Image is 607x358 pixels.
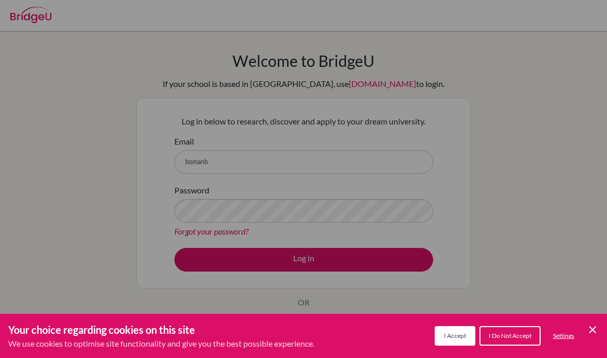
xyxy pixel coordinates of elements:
[8,337,314,350] p: We use cookies to optimise site functionality and give you the best possible experience.
[586,324,599,336] button: Save and close
[8,322,314,337] h3: Your choice regarding cookies on this site
[479,326,541,346] button: I Do Not Accept
[553,332,574,339] span: Settings
[489,332,531,339] span: I Do Not Accept
[435,326,475,346] button: I Accept
[444,332,466,339] span: I Accept
[545,327,582,345] button: Settings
